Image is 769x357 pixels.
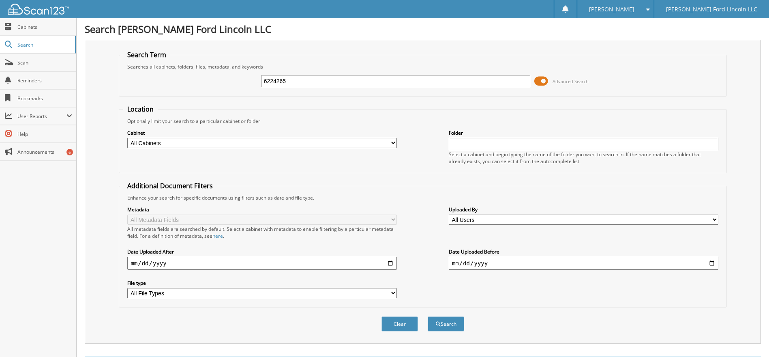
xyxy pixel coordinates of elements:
input: start [127,257,397,270]
div: Optionally limit your search to a particular cabinet or folder [123,118,722,125]
label: Uploaded By [449,206,718,213]
h1: Search [PERSON_NAME] Ford Lincoln LLC [85,22,761,36]
button: Clear [381,316,418,331]
span: Announcements [17,148,72,155]
legend: Location [123,105,158,114]
label: File type [127,280,397,286]
div: Select a cabinet and begin typing the name of the folder you want to search in. If the name match... [449,151,718,165]
input: end [449,257,718,270]
span: Search [17,41,71,48]
legend: Additional Document Filters [123,181,217,190]
span: Bookmarks [17,95,72,102]
span: Advanced Search [553,78,589,84]
button: Search [428,316,464,331]
img: scan123-logo-white.svg [8,4,69,15]
label: Date Uploaded After [127,248,397,255]
span: Reminders [17,77,72,84]
label: Metadata [127,206,397,213]
div: Enhance your search for specific documents using filters such as date and file type. [123,194,722,201]
div: All metadata fields are searched by default. Select a cabinet with metadata to enable filtering b... [127,226,397,239]
label: Date Uploaded Before [449,248,718,255]
span: [PERSON_NAME] [589,7,634,12]
span: Help [17,131,72,138]
legend: Search Term [123,50,170,59]
span: Scan [17,59,72,66]
span: [PERSON_NAME] Ford Lincoln LLC [666,7,757,12]
label: Cabinet [127,129,397,136]
div: 6 [66,149,73,155]
div: Searches all cabinets, folders, files, metadata, and keywords [123,63,722,70]
span: User Reports [17,113,66,120]
label: Folder [449,129,718,136]
a: here [212,232,223,239]
span: Cabinets [17,24,72,30]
